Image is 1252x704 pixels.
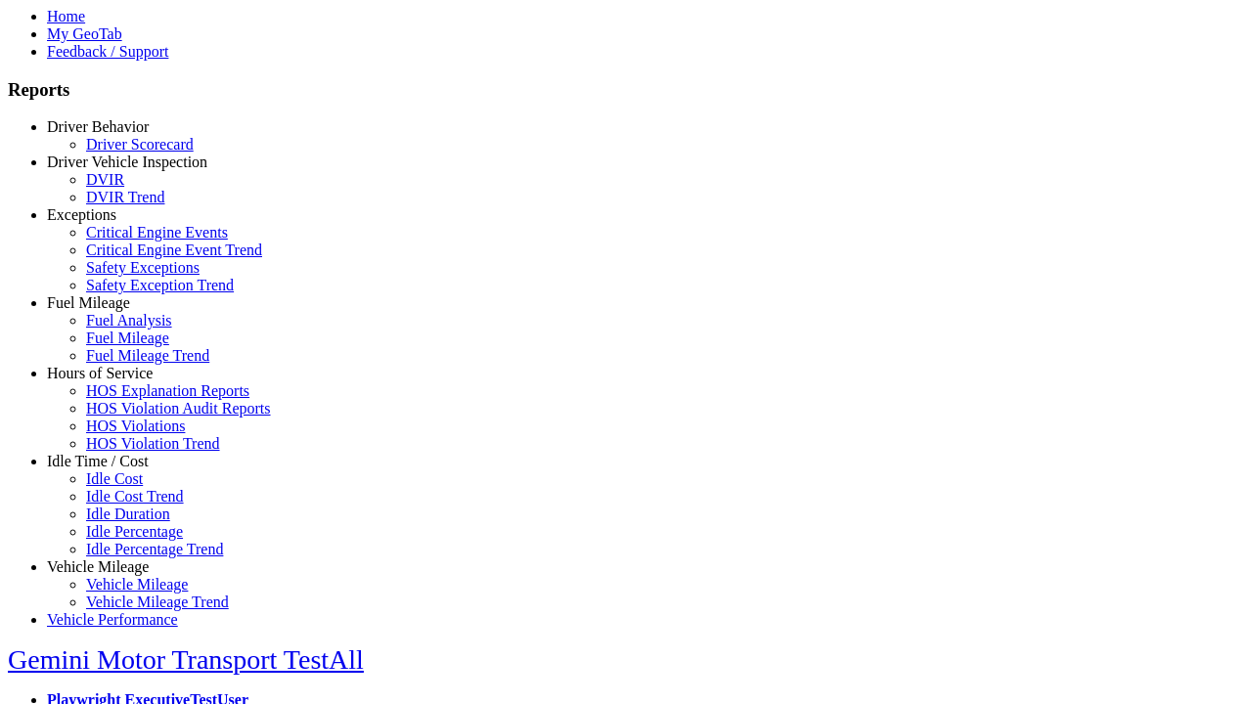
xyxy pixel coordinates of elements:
a: Safety Exception Trend [86,277,234,293]
a: My GeoTab [47,25,122,42]
a: Critical Engine Event Trend [86,242,262,258]
a: Fuel Mileage Trend [86,347,209,364]
a: Hours of Service [47,365,153,381]
a: HOS Violation Trend [86,435,220,452]
a: Feedback / Support [47,43,168,60]
a: Critical Engine Events [86,224,228,241]
a: Vehicle Mileage [86,576,188,593]
a: Driver Scorecard [86,136,194,153]
a: Idle Duration [86,506,170,522]
a: Idle Cost [86,470,143,487]
a: DVIR [86,171,124,188]
h3: Reports [8,79,1244,101]
a: Home [47,8,85,24]
a: Vehicle Mileage [47,558,149,575]
a: Idle Percentage Trend [86,541,223,557]
a: Fuel Analysis [86,312,172,329]
a: HOS Violation Audit Reports [86,400,271,417]
a: Fuel Mileage [47,294,130,311]
a: Idle Percentage [86,523,183,540]
a: Vehicle Mileage Trend [86,594,229,610]
a: DVIR Trend [86,189,164,205]
a: Exceptions [47,206,116,223]
a: Gemini Motor Transport TestAll [8,644,364,675]
a: Vehicle Performance [47,611,178,628]
a: Fuel Mileage [86,330,169,346]
a: HOS Explanation Reports [86,382,249,399]
a: Driver Vehicle Inspection [47,154,207,170]
a: Driver Behavior [47,118,149,135]
a: Idle Time / Cost [47,453,149,469]
a: Safety Exceptions [86,259,200,276]
a: Idle Cost Trend [86,488,184,505]
a: HOS Violations [86,418,185,434]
